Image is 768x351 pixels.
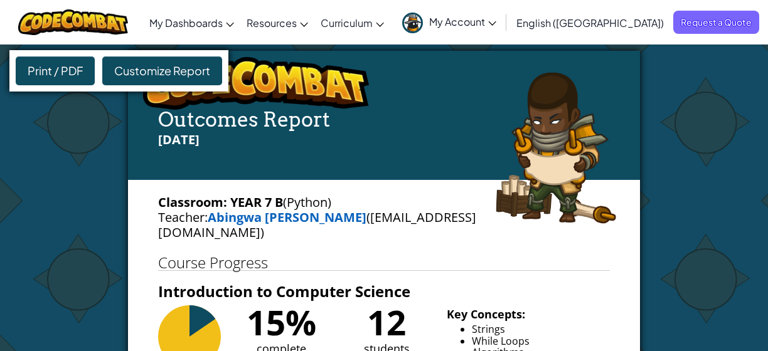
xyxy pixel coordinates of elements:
[396,3,503,42] a: My Account
[429,15,496,28] span: My Account
[149,16,223,29] span: My Dashboards
[158,194,227,211] span: Classroom:
[283,194,331,211] span: (Python)
[158,255,610,271] h1: Course Progress
[341,305,432,340] div: 12
[18,9,128,35] img: CodeCombat logo
[240,6,314,39] a: Resources
[472,334,530,348] span: While Loops
[673,11,759,34] a: Request a Quote
[158,209,476,241] span: ([EMAIL_ADDRESS][DOMAIN_NAME])
[158,277,610,305] h3: Introduction to Computer Science
[143,110,625,130] h4: Outcomes Report
[230,194,283,211] b: YEAR 7 B
[158,131,200,148] span: [DATE]
[472,322,505,336] span: Strings
[321,16,373,29] span: Curriculum
[447,306,525,322] b: Key Concepts:
[236,305,326,340] div: 15%
[143,6,240,39] a: My Dashboards
[114,63,210,78] span: Customize Report
[402,13,423,33] img: avatar
[158,209,208,226] span: Teacher:
[208,209,366,226] a: Abingwa [PERSON_NAME]
[496,72,616,224] img: arryn.png
[16,56,95,85] div: Print / PDF
[247,16,297,29] span: Resources
[314,6,390,39] a: Curriculum
[510,6,670,39] a: English ([GEOGRAPHIC_DATA])
[516,16,664,29] span: English ([GEOGRAPHIC_DATA])
[143,57,369,110] img: logo.png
